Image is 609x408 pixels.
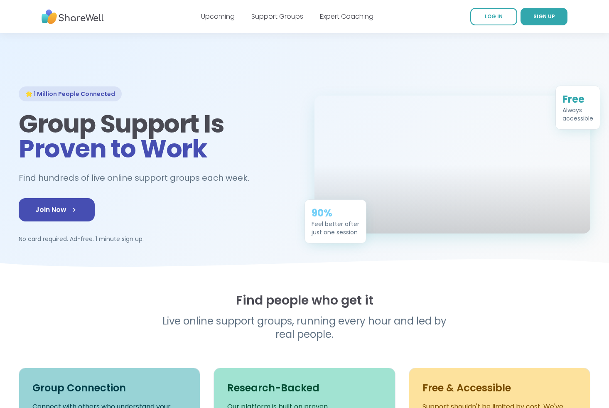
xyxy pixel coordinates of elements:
p: No card required. Ad-free. 1 minute sign up. [19,235,295,243]
div: 🌟 1 Million People Connected [19,86,122,101]
h3: Free & Accessible [422,381,577,395]
div: Free [562,93,593,106]
h2: Find hundreds of live online support groups each week. [19,171,258,185]
a: Join Now [19,198,95,221]
a: Expert Coaching [320,12,373,21]
span: SIGN UP [533,13,555,20]
h3: Research-Backed [227,381,381,395]
span: Proven to Work [19,131,207,166]
span: Join Now [35,205,78,215]
h1: Group Support Is [19,111,295,161]
div: Feel better after just one session [312,220,359,236]
div: Always accessible [562,106,593,123]
a: Support Groups [251,12,303,21]
h3: Group Connection [32,381,187,395]
a: LOG IN [470,8,517,25]
span: LOG IN [485,13,503,20]
a: Upcoming [201,12,235,21]
p: Live online support groups, running every hour and led by real people. [145,315,464,341]
h2: Find people who get it [19,293,590,308]
img: ShareWell Nav Logo [42,5,104,28]
a: SIGN UP [521,8,567,25]
div: 90% [312,206,359,220]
